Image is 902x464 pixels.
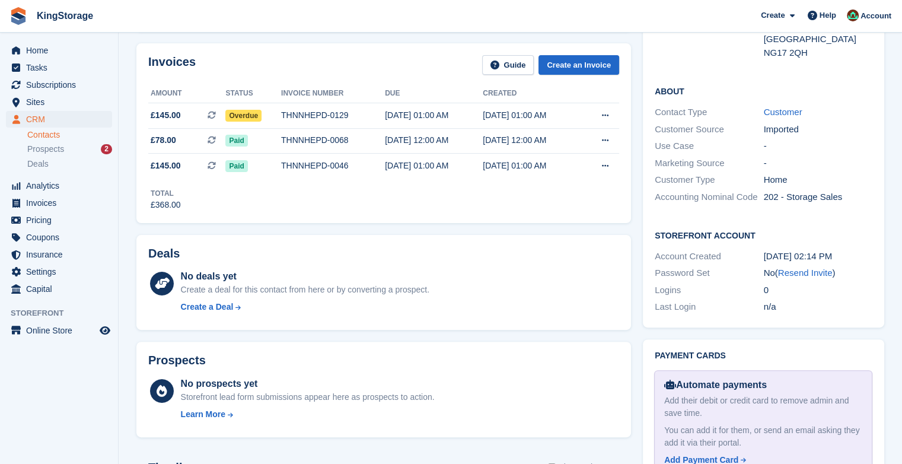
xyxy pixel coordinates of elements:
[27,158,112,170] a: Deals
[6,59,112,76] a: menu
[148,55,196,75] h2: Invoices
[775,268,836,278] span: ( )
[281,109,385,122] div: THNNHEPD-0129
[664,424,862,449] div: You can add it for them, or send an email asking they add it via their portal.
[538,55,619,75] a: Create an Invoice
[151,188,181,199] div: Total
[6,94,112,110] a: menu
[655,173,764,187] div: Customer Type
[482,55,534,75] a: Guide
[764,250,873,263] div: [DATE] 02:14 PM
[26,195,97,211] span: Invoices
[6,177,112,194] a: menu
[6,111,112,128] a: menu
[6,195,112,211] a: menu
[655,250,764,263] div: Account Created
[181,301,234,313] div: Create a Deal
[764,46,873,60] div: NG17 2QH
[655,123,764,136] div: Customer Source
[655,85,872,97] h2: About
[655,157,764,170] div: Marketing Source
[655,266,764,280] div: Password Set
[32,6,98,26] a: KingStorage
[101,144,112,154] div: 2
[764,266,873,280] div: No
[655,300,764,314] div: Last Login
[385,134,483,147] div: [DATE] 12:00 AM
[151,160,181,172] span: £145.00
[151,134,176,147] span: £78.00
[27,158,49,170] span: Deals
[26,229,97,246] span: Coupons
[26,246,97,263] span: Insurance
[764,190,873,204] div: 202 - Storage Sales
[26,322,97,339] span: Online Store
[6,212,112,228] a: menu
[655,284,764,297] div: Logins
[6,281,112,297] a: menu
[764,173,873,187] div: Home
[6,229,112,246] a: menu
[764,139,873,153] div: -
[6,263,112,280] a: menu
[483,160,581,172] div: [DATE] 01:00 AM
[26,94,97,110] span: Sites
[655,351,872,361] h2: Payment cards
[225,84,281,103] th: Status
[655,139,764,153] div: Use Case
[225,160,247,172] span: Paid
[181,301,429,313] a: Create a Deal
[26,111,97,128] span: CRM
[764,33,873,46] div: [GEOGRAPHIC_DATA]
[26,59,97,76] span: Tasks
[27,143,112,155] a: Prospects 2
[26,212,97,228] span: Pricing
[6,246,112,263] a: menu
[151,109,181,122] span: £145.00
[6,42,112,59] a: menu
[761,9,785,21] span: Create
[483,84,581,103] th: Created
[664,395,862,419] div: Add their debit or credit card to remove admin and save time.
[281,84,385,103] th: Invoice number
[151,199,181,211] div: £368.00
[664,378,862,392] div: Automate payments
[27,144,64,155] span: Prospects
[181,269,429,284] div: No deals yet
[181,284,429,296] div: Create a deal for this contact from here or by converting a prospect.
[778,268,833,278] a: Resend Invite
[281,160,385,172] div: THNNHEPD-0046
[148,84,225,103] th: Amount
[764,107,802,117] a: Customer
[385,109,483,122] div: [DATE] 01:00 AM
[26,42,97,59] span: Home
[225,110,262,122] span: Overdue
[27,129,112,141] a: Contacts
[385,84,483,103] th: Due
[847,9,859,21] img: John King
[860,10,891,22] span: Account
[281,134,385,147] div: THNNHEPD-0068
[148,354,206,367] h2: Prospects
[26,77,97,93] span: Subscriptions
[820,9,836,21] span: Help
[6,322,112,339] a: menu
[764,284,873,297] div: 0
[11,307,118,319] span: Storefront
[26,281,97,297] span: Capital
[385,160,483,172] div: [DATE] 01:00 AM
[655,229,872,241] h2: Storefront Account
[181,391,435,403] div: Storefront lead form submissions appear here as prospects to action.
[181,408,225,421] div: Learn More
[483,109,581,122] div: [DATE] 01:00 AM
[148,247,180,260] h2: Deals
[764,300,873,314] div: n/a
[764,123,873,136] div: Imported
[483,134,581,147] div: [DATE] 12:00 AM
[26,177,97,194] span: Analytics
[655,190,764,204] div: Accounting Nominal Code
[6,77,112,93] a: menu
[26,263,97,280] span: Settings
[98,323,112,338] a: Preview store
[225,135,247,147] span: Paid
